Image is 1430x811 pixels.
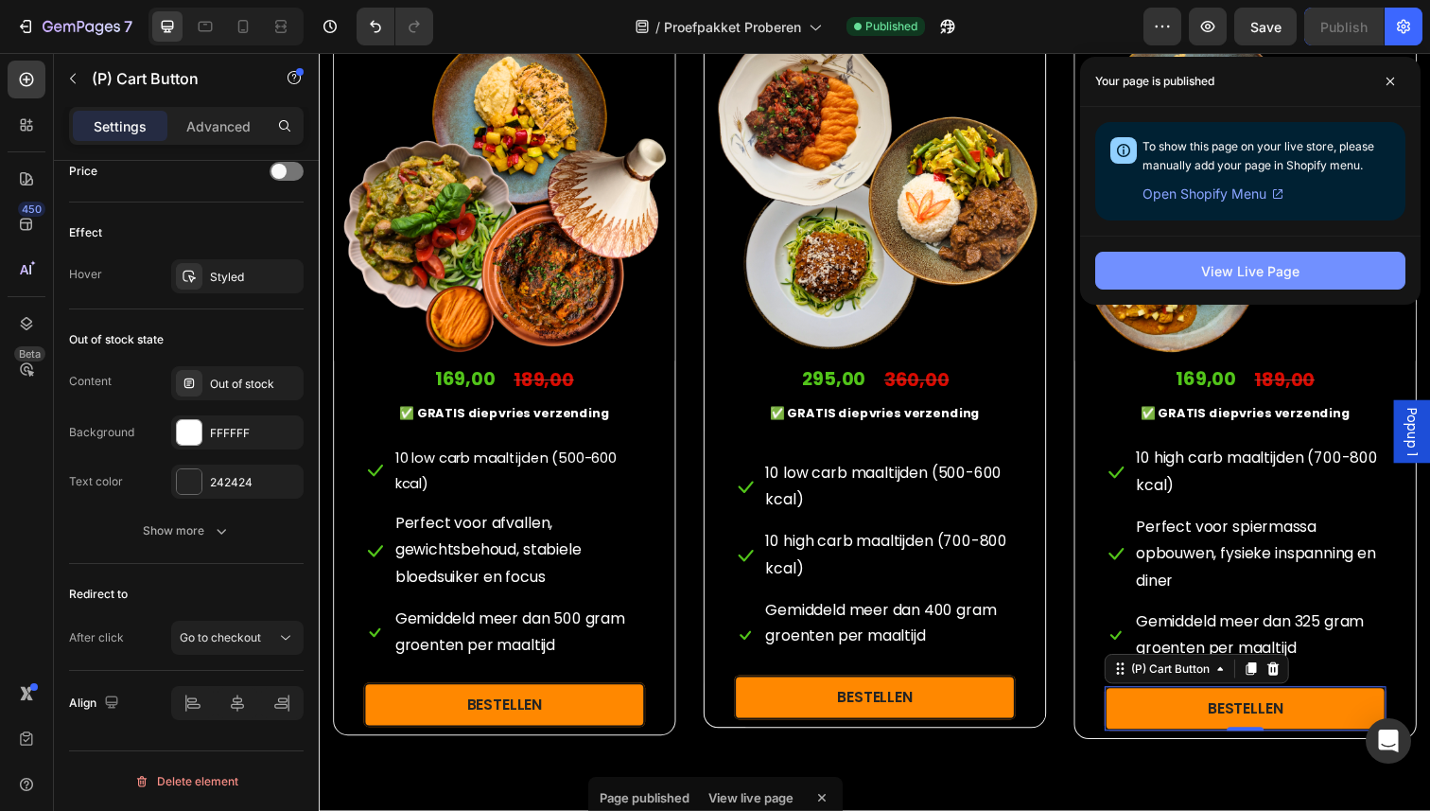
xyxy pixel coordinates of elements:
iframe: Design area [319,53,1430,811]
div: BESTELLEN [151,655,228,678]
span: Perfect voor afvallen, gewichtsbehoud, stabiele bloedsuiker en focus [78,469,268,546]
button: Delete element [69,767,304,797]
div: Styled [210,269,299,286]
div: After click [69,629,124,646]
div: Out of stock state [69,331,164,348]
div: Publish [1320,17,1368,37]
div: Content [69,373,112,390]
button: BESTELLEN [45,644,333,689]
span: 10 high carb maaltijden (700-800 kcal) [456,488,703,538]
button: BESTELLEN [424,636,711,681]
span: Perfect voor spiermassa opbouwen, fysieke inspanning en diner [834,473,1079,550]
span: Published [865,18,917,35]
p: Settings [94,116,147,136]
div: Redirect to [69,586,128,603]
div: Align [69,691,123,716]
button: Go to checkout [171,621,304,655]
p: (P) Cart Button [92,67,253,90]
button: Show more [69,514,304,548]
button: View Live Page [1095,252,1405,290]
span: Gemiddeld meer dan 500 gram groenten per maaltijd [78,567,312,616]
div: View live page [697,785,805,811]
div: 189,00 [953,315,1120,353]
div: View Live Page [1201,261,1299,281]
div: Effect [69,224,102,241]
div: 169,00 [772,319,938,347]
div: BESTELLEN [908,659,985,681]
p: 7 [124,15,132,38]
span: Gemiddeld meer dan 325 gram groenten per maaltijd [834,570,1067,619]
span: Proefpakket Proberen [664,17,801,37]
strong: ✅ GRATIS diepvries verzending [461,360,675,378]
span: Go to checkout [180,630,261,644]
span: 10 low carb maaltijden (500-600 kcal) [456,418,697,467]
div: Undo/Redo [357,8,433,45]
div: (P) Cart Button [826,621,913,638]
button: Save [1234,8,1297,45]
div: Show more [143,521,231,540]
p: Advanced [186,116,251,136]
p: Your page is published [1095,72,1214,91]
span: 10 low carb maaltijden (500-600 kcal) [78,404,304,450]
div: 360,00 [575,315,741,353]
button: BESTELLEN [802,647,1090,693]
div: 450 [18,202,45,217]
div: Out of stock [210,376,299,393]
div: 189,00 [197,315,363,353]
div: Beta [14,346,45,361]
div: Price [69,163,97,180]
span: To show this page on your live store, please manually add your page in Shopify menu. [1142,139,1374,172]
div: FFFFFF [210,425,299,442]
div: Hover [69,266,102,283]
strong: ✅ GRATIS diepvries verzending [839,360,1054,378]
button: 7 [8,8,141,45]
div: Open Intercom Messenger [1366,718,1411,764]
span: 10 high carb maaltijden (700-800 kcal) [834,403,1081,452]
span: Popup 1 [1107,362,1125,412]
p: Page published [600,788,689,807]
div: Background [69,424,134,441]
button: Publish [1304,8,1384,45]
span: Open Shopify Menu [1142,183,1266,205]
span: Save [1250,19,1282,35]
span: / [655,17,660,37]
div: 242424 [210,474,299,491]
div: BESTELLEN [530,647,606,670]
div: 295,00 [393,319,560,347]
strong: ✅ GRATIS diepvries verzending [82,360,297,378]
div: 169,00 [15,319,182,347]
span: Gemiddeld meer dan 400 gram groenten per maaltijd [456,558,691,608]
div: Delete element [134,770,238,793]
div: Text color [69,473,123,490]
